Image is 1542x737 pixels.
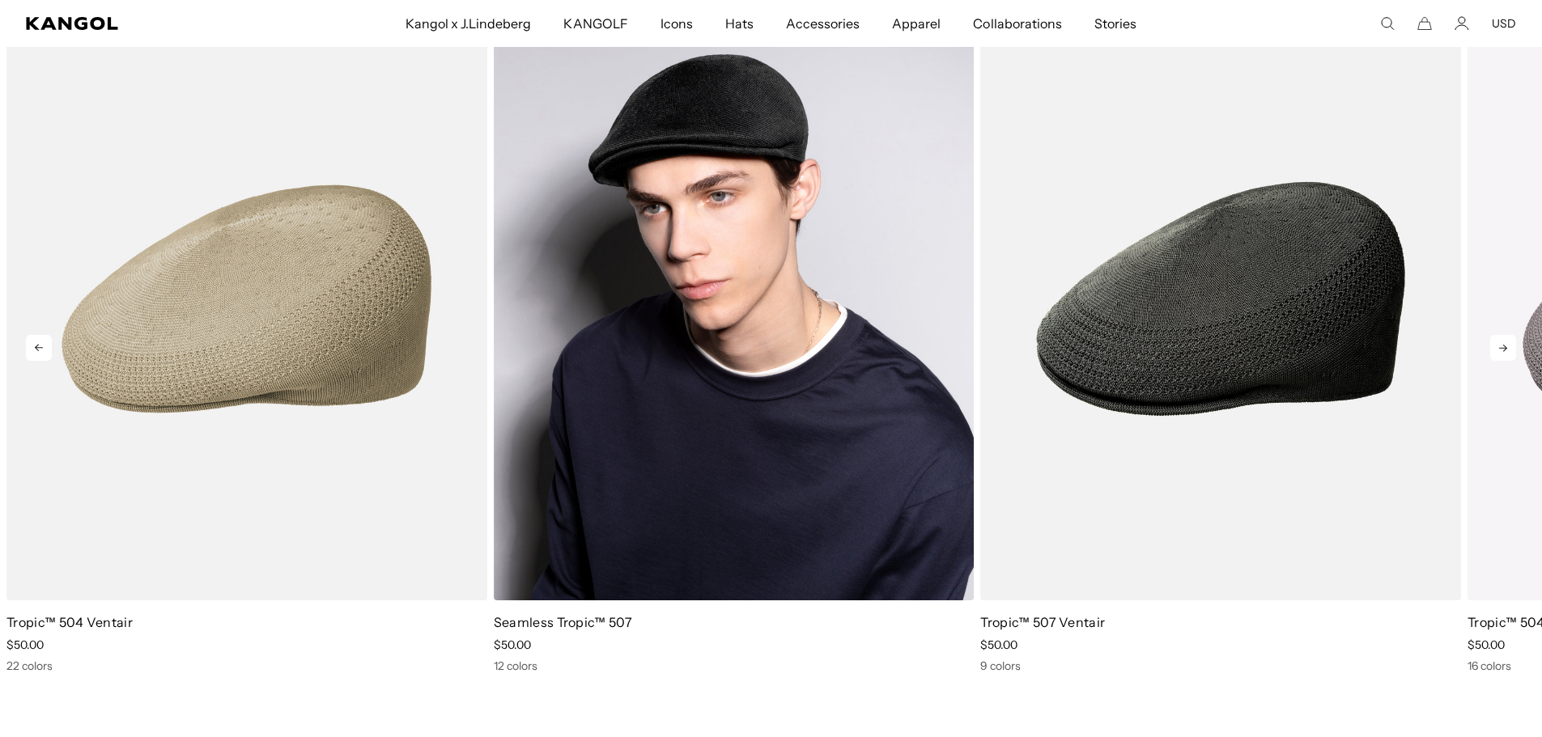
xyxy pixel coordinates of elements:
[494,614,632,630] a: Seamless Tropic™ 507
[980,637,1017,652] span: $50.00
[1468,637,1505,652] span: $50.00
[26,17,268,30] a: Kangol
[980,614,1105,630] a: Tropic™ 507 Ventair
[1455,16,1469,31] a: Account
[1417,16,1432,31] button: Cart
[6,637,44,652] span: $50.00
[1492,16,1516,31] button: USD
[494,637,531,652] span: $50.00
[980,659,1461,673] div: 9 colors
[6,614,133,630] a: Tropic™ 504 Ventair
[1380,16,1395,31] summary: Search here
[494,659,975,673] div: 12 colors
[6,659,487,673] div: 22 colors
